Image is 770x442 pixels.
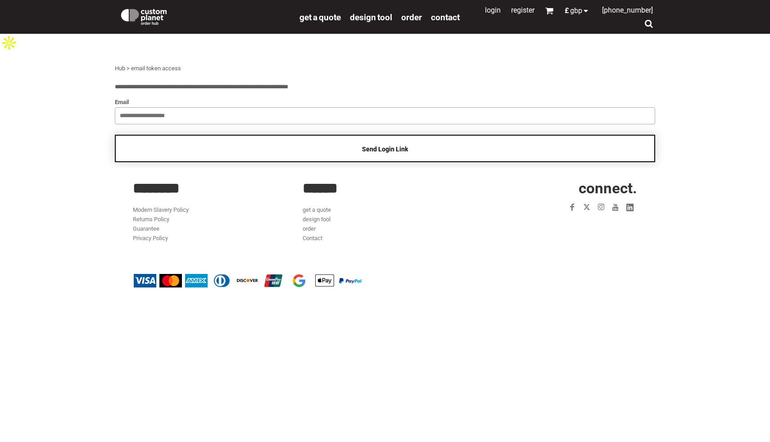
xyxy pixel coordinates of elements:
[127,64,130,73] div: >
[303,225,316,232] a: order
[602,6,653,14] span: [PHONE_NUMBER]
[303,216,331,223] a: design tool
[299,12,341,22] a: get a quote
[362,146,408,153] span: Send Login Link
[159,274,182,287] img: Mastercard
[133,225,159,232] a: Guarantee
[339,278,362,283] img: PayPal
[313,274,336,287] img: Apple Pay
[133,206,189,213] a: Modern Slavery Policy
[299,12,341,23] span: get a quote
[570,7,582,14] span: GBP
[211,274,233,287] img: Diners Club
[401,12,422,23] span: order
[262,274,285,287] img: China UnionPay
[288,274,310,287] img: Google Pay
[350,12,392,23] span: design tool
[485,6,501,14] a: Login
[131,64,181,73] div: email token access
[431,12,460,22] a: Contact
[115,65,125,72] a: Hub
[115,2,295,29] a: Custom Planet
[236,274,259,287] img: Discover
[115,97,655,107] label: Email
[511,6,534,14] a: Register
[473,181,637,196] h2: CONNECT.
[350,12,392,22] a: design tool
[133,235,168,242] a: Privacy Policy
[401,12,422,22] a: order
[133,216,169,223] a: Returns Policy
[431,12,460,23] span: Contact
[303,206,331,213] a: get a quote
[303,235,322,242] a: Contact
[565,7,570,14] span: £
[134,274,156,287] img: Visa
[513,220,637,231] iframe: Customer reviews powered by Trustpilot
[185,274,208,287] img: American Express
[119,7,168,25] img: Custom Planet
